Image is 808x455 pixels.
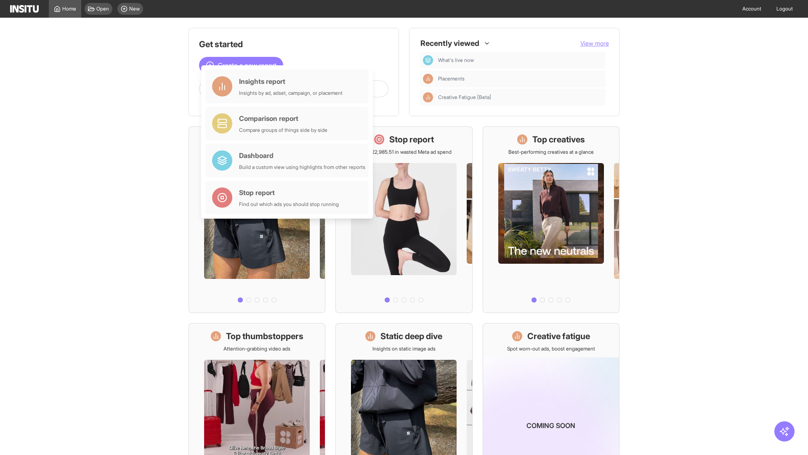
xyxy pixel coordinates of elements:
[438,75,465,82] span: Placements
[239,187,339,198] div: Stop report
[239,127,327,134] div: Compare groups of things side by side
[129,5,140,12] span: New
[380,330,442,342] h1: Static deep dive
[239,90,343,96] div: Insights by ad, adset, campaign, or placement
[239,150,365,161] div: Dashboard
[423,74,433,84] div: Insights
[389,134,434,145] h1: Stop report
[508,149,594,155] p: Best-performing creatives at a glance
[532,134,585,145] h1: Top creatives
[438,94,602,101] span: Creative Fatigue [Beta]
[218,60,276,70] span: Create a new report
[239,113,327,123] div: Comparison report
[239,76,343,86] div: Insights report
[226,330,303,342] h1: Top thumbstoppers
[62,5,76,12] span: Home
[423,92,433,102] div: Insights
[10,5,39,13] img: Logo
[438,75,602,82] span: Placements
[580,40,609,47] span: View more
[239,201,339,208] div: Find out which ads you should stop running
[372,345,436,352] p: Insights on static image ads
[438,57,474,64] span: What's live now
[199,57,283,74] button: Create a new report
[423,55,433,65] div: Dashboard
[356,149,452,155] p: Save £22,985.51 in wasted Meta ad spend
[438,57,602,64] span: What's live now
[335,126,472,313] a: Stop reportSave £22,985.51 in wasted Meta ad spend
[223,345,290,352] p: Attention-grabbing video ads
[199,38,388,50] h1: Get started
[189,126,325,313] a: What's live nowSee all active ads instantly
[483,126,619,313] a: Top creativesBest-performing creatives at a glance
[438,94,491,101] span: Creative Fatigue [Beta]
[580,39,609,48] button: View more
[239,164,365,171] div: Build a custom view using highlights from other reports
[96,5,109,12] span: Open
